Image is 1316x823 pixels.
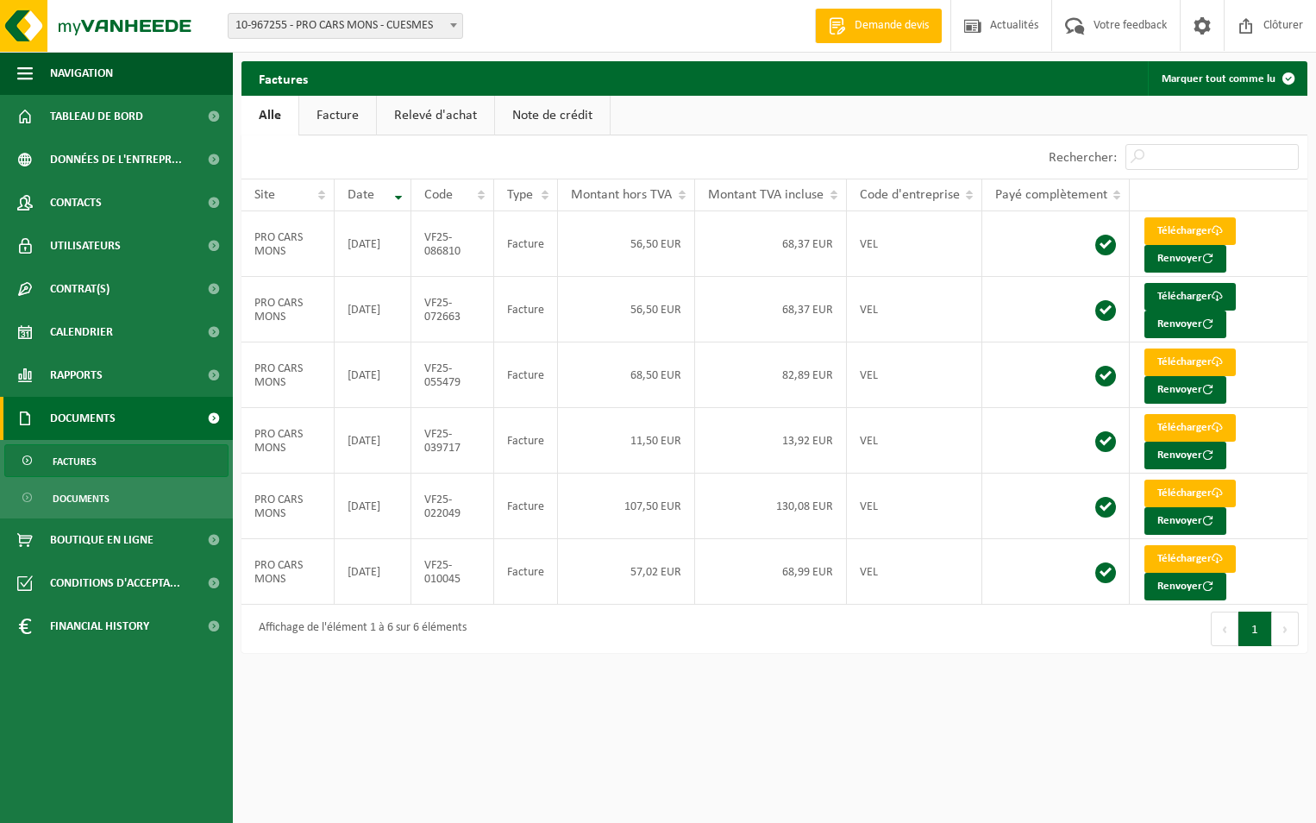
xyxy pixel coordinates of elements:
[1049,151,1117,165] label: Rechercher:
[299,96,376,135] a: Facture
[995,188,1107,202] span: Payé complètement
[50,397,116,440] span: Documents
[847,211,982,277] td: VEL
[1144,217,1236,245] a: Télécharger
[1144,283,1236,311] a: Télécharger
[411,342,494,408] td: VF25-055479
[4,444,229,477] a: Factures
[1148,61,1306,96] button: Marquer tout comme lu
[348,188,374,202] span: Date
[695,277,847,342] td: 68,37 EUR
[241,211,335,277] td: PRO CARS MONS
[50,138,182,181] span: Données de l'entrepr...
[695,539,847,605] td: 68,99 EUR
[377,96,494,135] a: Relevé d'achat
[558,474,695,539] td: 107,50 EUR
[494,408,558,474] td: Facture
[53,482,110,515] span: Documents
[847,277,982,342] td: VEL
[241,96,298,135] a: Alle
[229,14,462,38] span: 10-967255 - PRO CARS MONS - CUESMES
[241,277,335,342] td: PRO CARS MONS
[335,211,410,277] td: [DATE]
[228,13,463,39] span: 10-967255 - PRO CARS MONS - CUESMES
[241,61,325,95] h2: Factures
[494,277,558,342] td: Facture
[1272,612,1299,646] button: Next
[847,408,982,474] td: VEL
[850,17,933,35] span: Demande devis
[250,613,467,644] div: Affichage de l'élément 1 à 6 sur 6 éléments
[50,518,154,562] span: Boutique en ligne
[1144,442,1226,469] button: Renvoyer
[1144,376,1226,404] button: Renvoyer
[335,277,410,342] td: [DATE]
[847,342,982,408] td: VEL
[241,408,335,474] td: PRO CARS MONS
[847,474,982,539] td: VEL
[847,539,982,605] td: VEL
[558,211,695,277] td: 56,50 EUR
[695,408,847,474] td: 13,92 EUR
[50,267,110,311] span: Contrat(s)
[571,188,672,202] span: Montant hors TVA
[507,188,533,202] span: Type
[411,277,494,342] td: VF25-072663
[558,342,695,408] td: 68,50 EUR
[494,474,558,539] td: Facture
[50,354,103,397] span: Rapports
[558,277,695,342] td: 56,50 EUR
[494,342,558,408] td: Facture
[50,95,143,138] span: Tableau de bord
[1238,612,1272,646] button: 1
[241,474,335,539] td: PRO CARS MONS
[1144,545,1236,573] a: Télécharger
[241,342,335,408] td: PRO CARS MONS
[335,342,410,408] td: [DATE]
[1144,311,1226,338] button: Renvoyer
[254,188,275,202] span: Site
[1144,507,1226,535] button: Renvoyer
[558,539,695,605] td: 57,02 EUR
[50,311,113,354] span: Calendrier
[1144,573,1226,600] button: Renvoyer
[558,408,695,474] td: 11,50 EUR
[1144,414,1236,442] a: Télécharger
[411,539,494,605] td: VF25-010045
[50,605,149,648] span: Financial History
[708,188,824,202] span: Montant TVA incluse
[50,562,180,605] span: Conditions d'accepta...
[50,224,121,267] span: Utilisateurs
[335,474,410,539] td: [DATE]
[50,181,102,224] span: Contacts
[424,188,453,202] span: Code
[50,52,113,95] span: Navigation
[494,539,558,605] td: Facture
[411,474,494,539] td: VF25-022049
[1211,612,1238,646] button: Previous
[695,211,847,277] td: 68,37 EUR
[1144,245,1226,273] button: Renvoyer
[860,188,960,202] span: Code d'entreprise
[1144,349,1236,376] a: Télécharger
[695,474,847,539] td: 130,08 EUR
[1144,480,1236,507] a: Télécharger
[335,408,410,474] td: [DATE]
[335,539,410,605] td: [DATE]
[494,211,558,277] td: Facture
[495,96,610,135] a: Note de crédit
[815,9,942,43] a: Demande devis
[695,342,847,408] td: 82,89 EUR
[53,445,97,478] span: Factures
[411,211,494,277] td: VF25-086810
[4,481,229,514] a: Documents
[241,539,335,605] td: PRO CARS MONS
[411,408,494,474] td: VF25-039717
